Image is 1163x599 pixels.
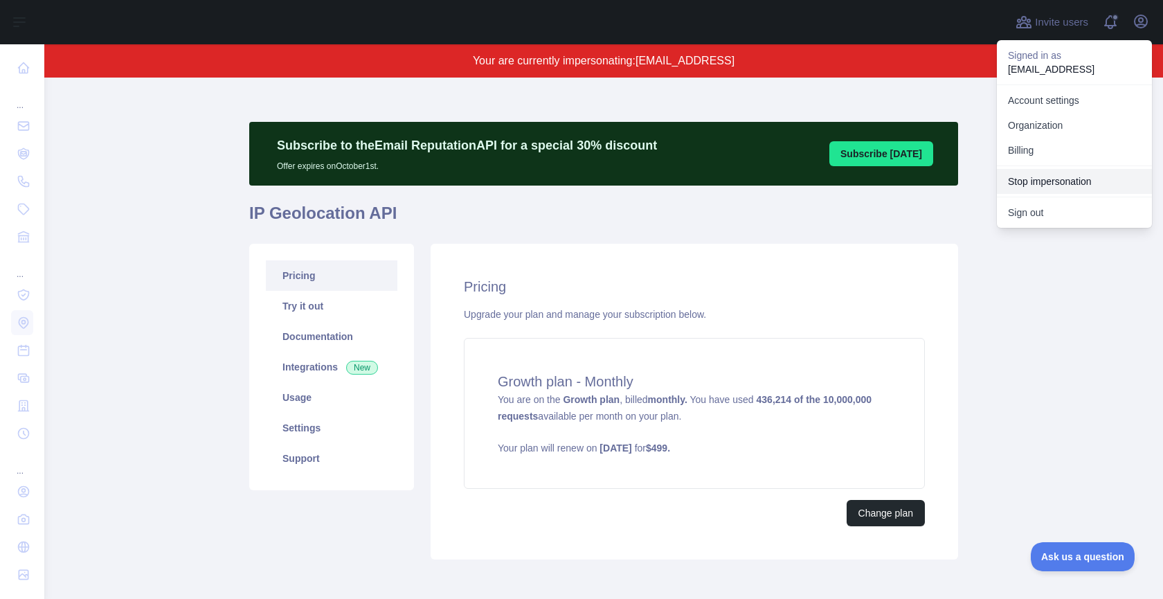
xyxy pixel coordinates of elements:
p: Signed in as [1008,48,1141,62]
a: Documentation [266,321,397,352]
strong: [DATE] [599,442,631,454]
span: Your are currently impersonating: [473,55,635,66]
a: Integrations New [266,352,397,382]
a: Try it out [266,291,397,321]
span: [EMAIL_ADDRESS] [635,55,734,66]
h2: Pricing [464,277,925,296]
a: Usage [266,382,397,413]
button: Billing [997,138,1152,163]
a: Pricing [266,260,397,291]
iframe: Toggle Customer Support [1031,542,1135,571]
span: New [346,361,378,375]
strong: Growth plan [563,394,620,405]
div: ... [11,83,33,111]
button: Sign out [997,200,1152,225]
button: Stop impersonation [997,169,1152,194]
a: Organization [997,113,1152,138]
span: You are on the , billed You have used available per month on your plan. [498,394,891,455]
span: Invite users [1035,15,1088,30]
button: Change plan [847,500,925,526]
a: Support [266,443,397,474]
h4: Growth plan - Monthly [498,372,891,391]
div: Upgrade your plan and manage your subscription below. [464,307,925,321]
p: [EMAIL_ADDRESS] [1008,62,1141,76]
strong: $ 499 . [646,442,670,454]
p: Subscribe to the Email Reputation API for a special 30 % discount [277,136,657,155]
div: ... [11,449,33,476]
button: Subscribe [DATE] [829,141,933,166]
p: Offer expires on October 1st. [277,155,657,172]
div: ... [11,252,33,280]
h1: IP Geolocation API [249,202,958,235]
a: Account settings [997,88,1152,113]
a: Settings [266,413,397,443]
button: Invite users [1013,11,1091,33]
strong: monthly. [648,394,687,405]
p: Your plan will renew on for [498,441,891,455]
